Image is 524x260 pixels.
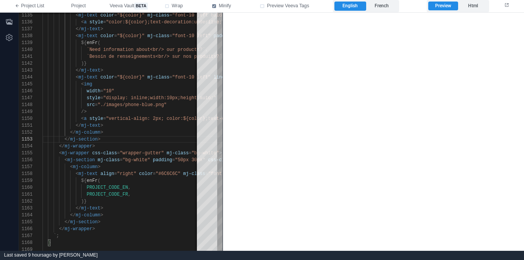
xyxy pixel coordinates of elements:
span: < [75,75,78,80]
span: </ [75,123,81,128]
span: = [95,102,98,108]
div: 1162 [19,198,33,205]
span: = [114,171,117,177]
span: > [100,26,103,32]
div: 1163 [19,205,33,212]
span: < [81,116,84,121]
span: < [59,150,62,156]
span: img [84,82,92,87]
span: color [100,33,114,39]
span: mj-column [75,130,100,135]
span: beta [134,3,148,10]
span: "wrapper-gutter" [120,150,164,156]
span: > [100,213,103,218]
span: "./images/phone-blue.png" [98,102,167,108]
div: 1135 [19,12,33,19]
div: 1137 [19,26,33,33]
div: 1159 [19,177,33,184]
span: /> [81,109,87,114]
label: Preview [428,2,458,11]
span: mj-wrapper [65,226,92,232]
span: , [128,192,131,197]
span: Minify [219,3,231,10]
span: "vertical-align: 2px; color:${color};text-decorati [106,116,244,121]
span: </ [75,26,81,32]
span: > [100,68,103,73]
div: 1139 [19,39,33,46]
span: < [81,20,84,25]
div: 1169 [19,246,33,253]
span: = [189,150,192,156]
span: "display: inline;width:10px;height:auto;" [103,95,216,101]
span: </ [75,206,81,211]
span: align [100,171,114,177]
span: Wrap [172,3,183,10]
div: 1151 [19,122,33,129]
span: color [139,171,153,177]
span: mj-column [75,213,100,218]
span: style [89,116,103,121]
span: "bg-white" [192,150,219,156]
span: "${color}" [117,33,144,39]
div: 1157 [19,164,33,170]
div: 1146 [19,88,33,95]
div: 1155 [19,150,33,157]
span: mj-text [79,33,98,39]
span: = [100,88,103,94]
span: mj-wrapper [65,144,92,149]
span: src [87,102,95,108]
span: = [153,171,156,177]
span: "50px 30px" [175,157,205,163]
span: < [65,157,67,163]
span: </ [70,213,75,218]
span: = [114,13,117,18]
span: = [114,75,117,80]
div: 1158 [19,170,33,177]
div: 1144 [19,74,33,81]
span: "font-10 left" [172,75,211,80]
span: mj-class [98,157,120,163]
div: 1150 [19,115,33,122]
span: mj-class [183,171,205,177]
span: a [84,20,87,25]
span: = [172,157,175,163]
span: mj-text [79,13,98,18]
span: style [87,95,100,101]
label: Html [458,2,488,11]
div: 1141 [19,53,33,60]
span: width [87,88,100,94]
div: 1165 [19,219,33,226]
span: style [89,20,103,25]
div: 1149 [19,108,33,115]
span: mj-class [147,75,170,80]
span: mj-text [81,68,100,73]
span: "${color}" [117,75,144,80]
span: = [169,33,172,39]
div: 1148 [19,101,33,108]
div: 1160 [19,184,33,191]
span: > [92,144,95,149]
div: 1145 [19,81,33,88]
span: </ [59,144,64,149]
span: Veeva Vault [110,3,147,10]
iframe: preview [223,13,524,251]
span: mj-class [147,33,170,39]
span: mj-class [167,150,189,156]
span: "color:${color};text-decoration:underline;" [106,20,225,25]
span: `Need information about<br/> our products?` [87,47,205,52]
div: 1140 [19,46,33,53]
span: `; [54,233,59,239]
span: > [98,219,100,225]
div: 1168 [19,239,33,246]
span: PROJECT_CODE_EN [87,185,128,190]
span: `Besoin de renseignements<br/> sur nos produits?` [87,54,222,59]
div: 1138 [19,33,33,39]
span: mj-section [70,137,98,142]
span: = [117,150,120,156]
span: = [169,75,172,80]
span: enFr [87,40,98,46]
span: "10" [103,88,114,94]
span: PROJECT_CODE_FR [87,192,128,197]
span: "#6C6C6C" [156,171,180,177]
div: 1166 [19,226,33,232]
